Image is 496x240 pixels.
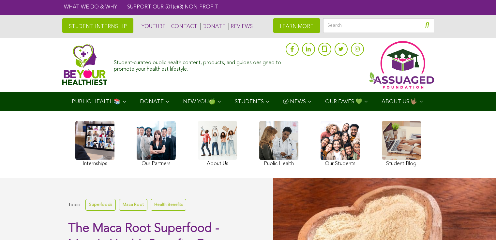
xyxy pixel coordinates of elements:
iframe: Chat Widget [463,209,496,240]
a: Superfoods [85,199,116,210]
a: CONTACT [169,23,197,30]
img: Assuaged App [369,41,434,89]
span: NEW YOU🍏 [183,99,216,105]
a: Maca Root [119,199,147,210]
a: Health Benefits [151,199,186,210]
a: DONATE [201,23,225,30]
img: Assuaged [62,44,108,85]
span: DONATE [140,99,164,105]
input: Search [323,18,434,33]
a: LEARN MORE [273,18,320,33]
div: Navigation Menu [62,92,434,111]
span: OUR FAVES 💚 [325,99,362,105]
span: ABOUT US 🤟🏽 [382,99,417,105]
a: STUDENT INTERNSHIP [62,18,133,33]
a: REVIEWS [229,23,253,30]
span: PUBLIC HEALTH📚 [72,99,121,105]
a: YOUTUBE [140,23,166,30]
img: glassdoor [322,46,327,52]
span: Topic: [68,201,81,209]
span: STUDENTS [235,99,264,105]
span: Ⓥ NEWS [283,99,306,105]
div: Student-curated public health content, products, and guides designed to promote your healthiest l... [114,57,282,72]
